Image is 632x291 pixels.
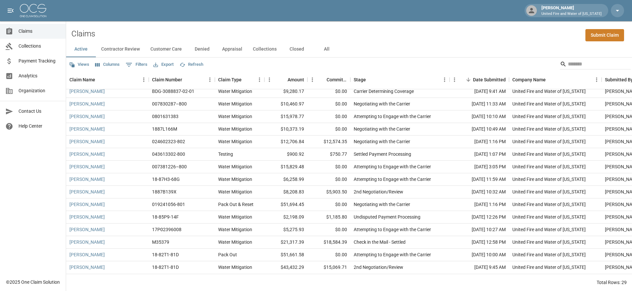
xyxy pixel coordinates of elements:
button: Contractor Review [96,41,145,57]
div: Water Mitigation [218,264,252,270]
button: Closed [282,41,312,57]
div: $10,460.97 [264,98,307,110]
button: Sort [242,75,251,84]
div: $43,432.29 [264,261,307,274]
a: [PERSON_NAME] [69,126,105,132]
a: [PERSON_NAME] [69,163,105,170]
div: $0.00 [307,249,350,261]
button: Refresh [178,60,205,70]
button: Menu [307,75,317,85]
a: [PERSON_NAME] [69,176,105,183]
div: Date Submitted [473,70,506,89]
div: Water Mitigation [218,88,252,95]
div: Stage [350,70,450,89]
div: Water Mitigation [218,138,252,145]
div: $5,275.93 [264,224,307,236]
button: Menu [264,75,274,85]
div: 007830287–800 [152,101,187,107]
div: Attempting to Engage with the Carrier [354,226,431,233]
div: Water Mitigation [218,226,252,233]
div: © 2025 One Claim Solution [6,279,60,285]
div: [DATE] 1:16 PM [450,198,509,211]
div: United Fire and Water of Louisiana [512,264,586,270]
div: United Fire and Water of Louisiana [512,163,586,170]
div: $0.00 [307,198,350,211]
button: Menu [139,75,149,85]
div: United Fire and Water of Louisiana [512,101,586,107]
div: $15,829.48 [264,161,307,173]
div: [DATE] 12:58 PM [450,236,509,249]
p: United Fire and Water of [US_STATE] [541,11,602,17]
a: [PERSON_NAME] [69,201,105,208]
div: $21,317.39 [264,236,307,249]
div: $0.00 [307,224,350,236]
div: [DATE] 1:07 PM [450,148,509,161]
div: Company Name [512,70,546,89]
div: Negotiating with the Carrier [354,138,410,145]
div: $12,706.84 [264,136,307,148]
div: $900.92 [264,148,307,161]
div: Amount [264,70,307,89]
button: Views [67,60,91,70]
button: Appraisal [217,41,248,57]
div: $750.77 [307,148,350,161]
div: [PERSON_NAME] [539,5,604,17]
div: 019241056-801 [152,201,185,208]
div: $9,280.17 [264,85,307,98]
div: [DATE] 10:10 AM [450,110,509,123]
div: 18-82T1-81D [152,264,179,270]
div: [DATE] 3:05 PM [450,161,509,173]
div: BDG-3088837-02-01 [152,88,194,95]
div: Carrier Determining Coverage [354,88,414,95]
div: Water Mitigation [218,126,252,132]
div: United Fire and Water of Louisiana [512,176,586,183]
div: [DATE] 9:41 AM [450,85,509,98]
div: [DATE] 11:59 AM [450,173,509,186]
a: [PERSON_NAME] [69,188,105,195]
div: dynamic tabs [66,41,632,57]
div: $12,574.35 [307,136,350,148]
div: $8,208.83 [264,186,307,198]
div: Negotiating with the Carrier [354,201,410,208]
div: $0.00 [307,173,350,186]
div: Undisputed Payment Processing [354,214,420,220]
div: Total Rows: 29 [597,279,627,286]
div: Claim Number [149,70,215,89]
div: United Fire and Water of Louisiana [512,113,586,120]
button: Show filters [124,60,149,70]
div: $51,694.45 [264,198,307,211]
div: Pack Out & Reset [218,201,254,208]
div: United Fire and Water of Louisiana [512,251,586,258]
button: Menu [255,75,264,85]
div: $10,373.19 [264,123,307,136]
div: $0.00 [307,161,350,173]
button: Collections [248,41,282,57]
button: Sort [546,75,555,84]
div: $51,661.58 [264,249,307,261]
div: Negotiating with the Carrier [354,126,410,132]
span: Collections [19,43,60,50]
div: United Fire and Water of Louisiana [512,151,586,157]
div: Company Name [509,70,602,89]
div: Claim Name [69,70,95,89]
button: Menu [205,75,215,85]
div: $15,069.71 [307,261,350,274]
div: Water Mitigation [218,188,252,195]
div: Claim Name [66,70,149,89]
div: 2nd Negotiation/Review [354,264,403,270]
div: $1,185.80 [307,211,350,224]
button: Denied [187,41,217,57]
div: United Fire and Water of Louisiana [512,214,586,220]
h2: Claims [71,29,95,39]
div: Attempting to Engage with the Carrier [354,251,431,258]
div: Claim Number [152,70,182,89]
button: Customer Care [145,41,187,57]
div: United Fire and Water of Louisiana [512,188,586,195]
div: Settled Payment Processing [354,151,411,157]
div: Amount [288,70,304,89]
div: 18-87H3-68G [152,176,180,183]
a: [PERSON_NAME] [69,251,105,258]
div: 024602323-802 [152,138,185,145]
a: [PERSON_NAME] [69,214,105,220]
a: [PERSON_NAME] [69,138,105,145]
